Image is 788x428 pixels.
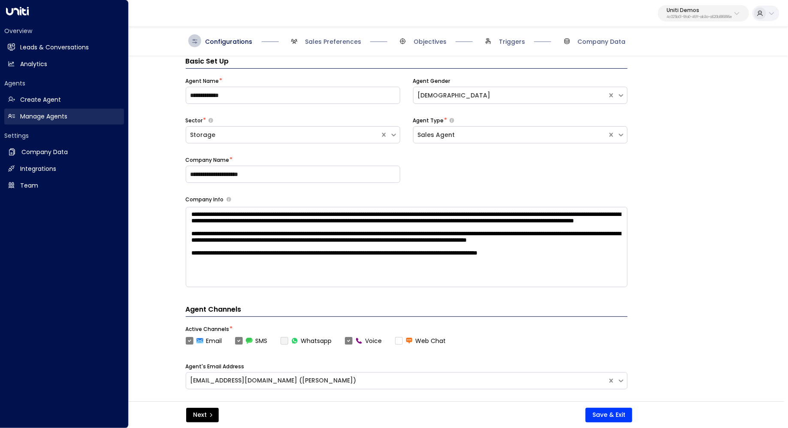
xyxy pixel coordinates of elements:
a: Leads & Conversations [4,39,124,55]
div: [EMAIL_ADDRESS][DOMAIN_NAME] ([PERSON_NAME]) [190,376,603,385]
span: Company Data [578,37,626,46]
a: Create Agent [4,92,124,108]
a: Manage Agents [4,109,124,124]
label: Agent Type [413,117,444,124]
h3: Basic Set Up [186,56,628,69]
label: Web Chat [395,337,446,346]
a: Integrations [4,161,124,177]
div: [DEMOGRAPHIC_DATA] [418,91,603,100]
h2: Analytics [20,60,47,69]
p: 4c025b01-9fa0-46ff-ab3a-a620b886896e [667,15,732,19]
h2: Overview [4,27,124,35]
span: Objectives [414,37,447,46]
label: Agent Gender [413,77,450,85]
button: Provide a brief overview of your company, including your industry, products or services, and any ... [226,197,231,202]
div: Storage [190,131,376,140]
a: Team [4,178,124,194]
h4: Agent Channels [186,304,628,317]
button: Select whether your copilot will handle inquiries directly from leads or from brokers representin... [208,118,213,123]
button: Save & Exit [586,408,632,422]
span: Sales Preferences [305,37,361,46]
h2: Manage Agents [20,112,67,121]
span: Triggers [499,37,525,46]
label: SMS [235,337,268,346]
h2: Settings [4,131,124,140]
button: Select whether your copilot will handle inquiries directly from leads or from brokers representin... [450,118,454,123]
label: Company Info [186,196,224,203]
button: Uniti Demos4c025b01-9fa0-46ff-ab3a-a620b886896e [658,5,749,21]
p: Uniti Demos [667,8,732,13]
h2: Team [20,181,38,190]
label: Agent Name [186,77,219,85]
div: Sales Agent [418,131,603,140]
h2: Agents [4,79,124,88]
label: Active Channels [186,325,229,333]
h2: Create Agent [20,95,61,104]
a: Company Data [4,144,124,160]
h2: Leads & Conversations [20,43,89,52]
label: Sector [186,117,203,124]
div: To activate this channel, please go to the Integrations page [281,337,332,346]
label: Voice [345,337,382,346]
h2: Company Data [21,148,68,157]
label: Email [186,337,222,346]
label: Agent's Email Address [186,363,245,370]
button: Next [186,408,219,422]
h2: Integrations [20,164,56,173]
a: Analytics [4,56,124,72]
span: Configurations [205,37,253,46]
label: Whatsapp [281,337,332,346]
label: Company Name [186,156,229,164]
